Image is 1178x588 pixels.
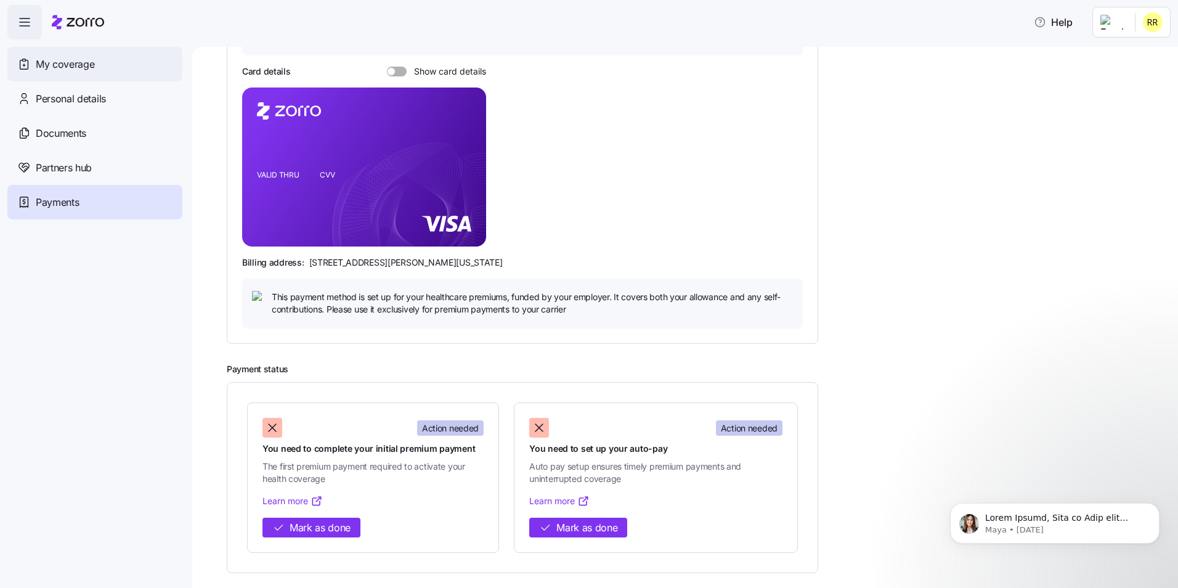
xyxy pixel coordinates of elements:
[556,520,617,536] span: Mark as done
[227,364,1161,375] h2: Payment status
[932,477,1178,582] iframe: Intercom notifications message
[320,170,335,179] tspan: CVV
[36,57,94,72] span: My coverage
[7,81,182,116] a: Personal details
[262,518,360,538] button: Mark as done
[242,65,291,78] h3: Card details
[529,495,590,507] a: Learn more
[721,422,778,435] span: Action needed
[290,520,351,536] span: Mark as done
[54,36,212,487] span: Lorem Ipsumd, Sita co Adip elit Seddo Eiusmod. T inc utla etd magnaal eni admini ven quisnostru e...
[1100,15,1125,30] img: Employer logo
[252,291,267,306] img: icon bulb
[36,91,106,107] span: Personal details
[407,67,486,76] span: Show card details
[36,126,86,141] span: Documents
[7,150,182,185] a: Partners hub
[1024,10,1083,35] button: Help
[422,422,479,435] span: Action needed
[309,256,503,269] span: [STREET_ADDRESS][PERSON_NAME][US_STATE]
[36,160,92,176] span: Partners hub
[272,291,793,316] span: This payment method is set up for your healthcare premiums, funded by your employer. It covers bo...
[262,495,323,507] a: Learn more
[529,518,627,538] button: Mark as done
[257,170,299,179] tspan: VALID THRU
[36,195,79,210] span: Payments
[529,443,782,455] span: You need to set up your auto-pay
[7,116,182,150] a: Documents
[1034,15,1073,30] span: Help
[242,256,304,269] span: Billing address:
[529,460,782,486] span: Auto pay setup ensures timely premium payments and uninterrupted coverage
[262,443,484,455] span: You need to complete your initial premium payment
[1143,12,1163,32] img: 6080abb342d5b8aee4d4aec324bc6709
[7,185,182,219] a: Payments
[7,47,182,81] a: My coverage
[54,47,213,59] p: Message from Maya, sent 3d ago
[262,460,484,486] span: The first premium payment required to activate your health coverage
